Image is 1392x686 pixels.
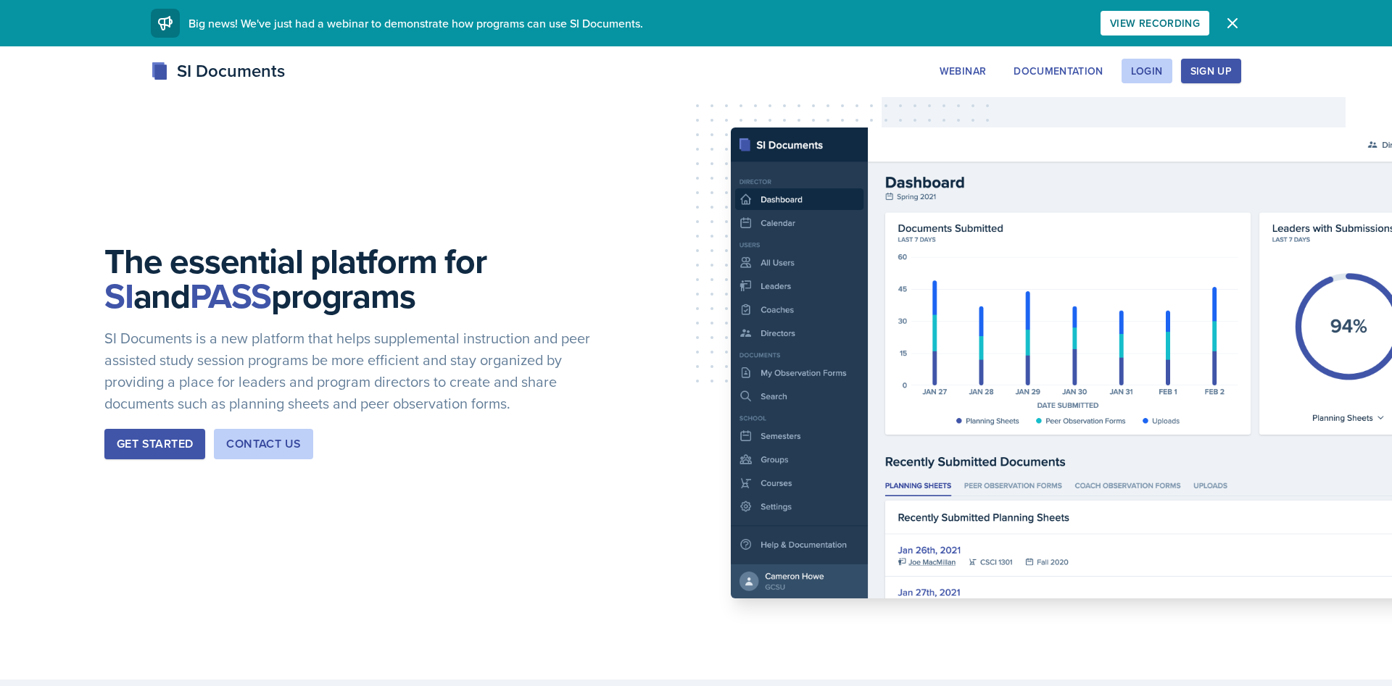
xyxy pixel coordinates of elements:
button: View Recording [1101,11,1209,35]
div: Documentation [1014,65,1103,77]
div: Contact Us [226,435,301,453]
div: Webinar [940,65,986,77]
button: Login [1122,59,1172,83]
button: Sign Up [1181,59,1241,83]
button: Webinar [930,59,995,83]
button: Contact Us [214,429,313,459]
div: View Recording [1110,17,1200,29]
div: SI Documents [151,58,285,84]
span: Big news! We've just had a webinar to demonstrate how programs can use SI Documents. [188,15,643,31]
button: Documentation [1004,59,1113,83]
button: Get Started [104,429,205,459]
div: Sign Up [1190,65,1232,77]
div: Login [1131,65,1163,77]
div: Get Started [117,435,193,453]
